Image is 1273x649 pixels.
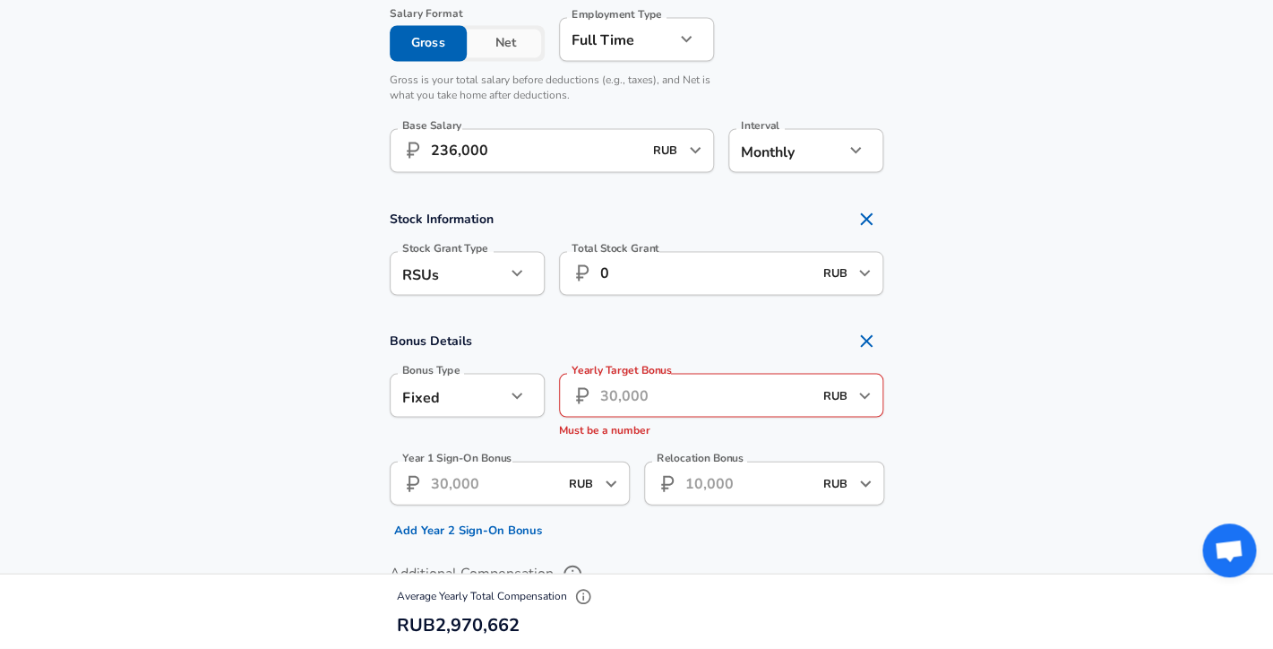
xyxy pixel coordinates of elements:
label: Yearly Target Bonus [572,365,672,376]
button: Open [683,137,708,162]
span: Salary Format [390,6,545,22]
input: 10,000 [685,461,813,505]
label: Base Salary [402,120,461,131]
label: Year 1 Sign-On Bonus [402,453,512,463]
h4: Bonus Details [390,323,884,359]
button: Open [598,471,624,496]
button: Remove Section [848,323,884,359]
label: Bonus Type [402,365,460,376]
span: Average Yearly Total Compensation [397,589,597,603]
button: Remove Section [848,201,884,237]
input: USD [817,259,853,287]
label: Employment Type [572,9,662,20]
input: USD [563,469,599,497]
button: Open [852,260,877,285]
span: RUB [397,613,435,637]
div: Monthly [728,128,844,172]
span: Must be a number [559,422,650,437]
span: 2,970,662 [435,613,520,637]
input: 30,000 [600,373,813,417]
input: USD [818,469,854,497]
div: Open chat [1202,524,1256,577]
p: Gross is your total salary before deductions (e.g., taxes), and Net is what you take home after d... [390,73,715,103]
label: Stock Grant Type [402,243,488,254]
div: RSUs [390,251,505,295]
input: USD [817,381,853,409]
button: help [557,558,588,589]
input: 100,000 [431,128,643,172]
input: USD [648,136,684,164]
div: Full Time [559,17,675,61]
h4: Stock Information [390,201,884,237]
label: Interval [741,120,779,131]
button: Gross [390,25,468,61]
button: Explain Total Compensation [570,584,597,610]
label: Total Stock Grant [572,243,659,254]
button: Add Year 2 Sign-On Bonus [390,516,546,544]
button: Open [853,471,878,496]
input: 30,000 [431,461,558,505]
label: Additional Compensation [390,558,884,589]
label: Relocation Bonus [657,453,744,463]
input: 100,000 [600,251,813,295]
button: Open [852,383,877,408]
button: Net [467,25,545,61]
div: Fixed [390,373,505,417]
